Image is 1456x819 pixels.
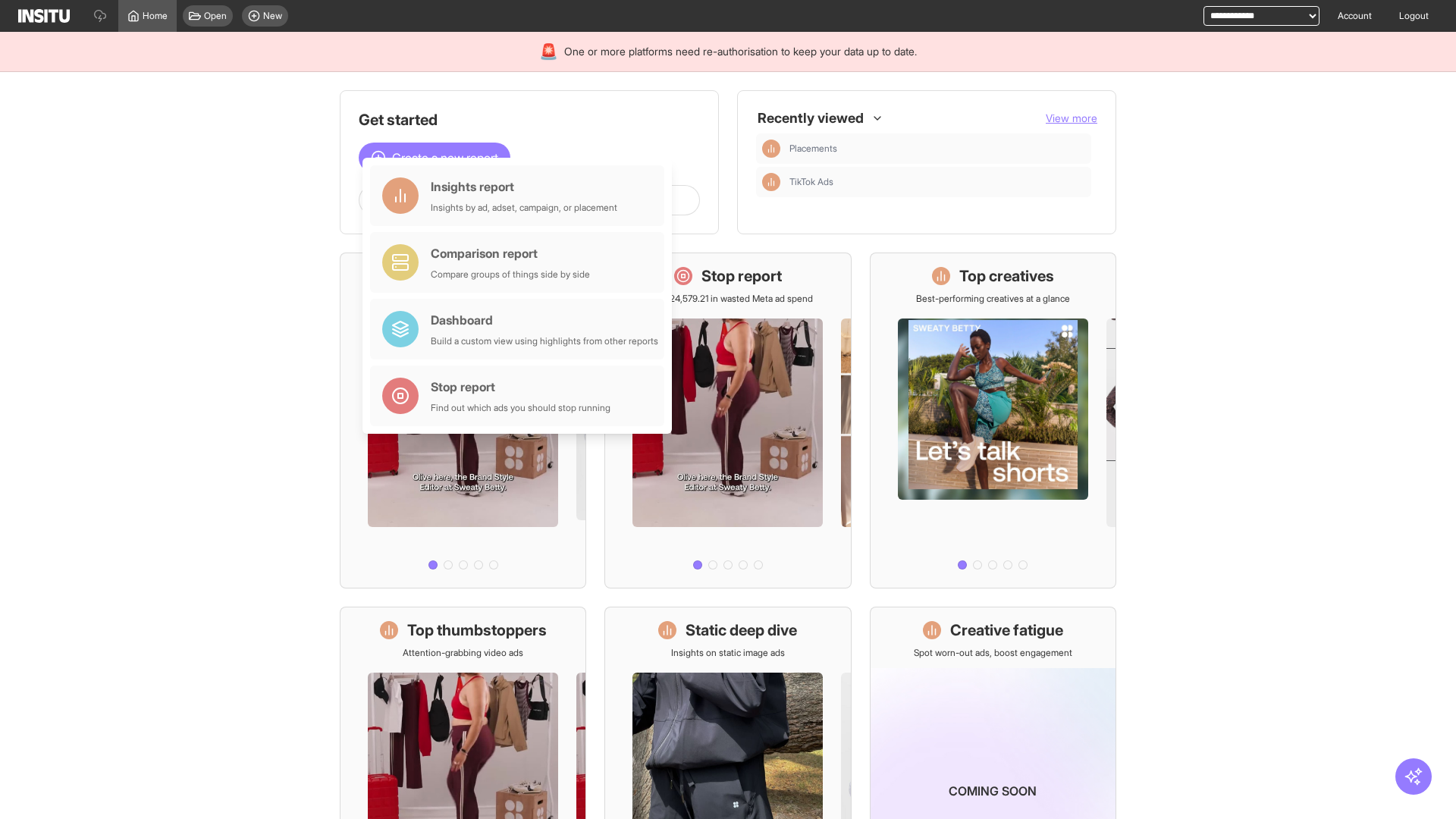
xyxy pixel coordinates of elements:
div: Comparison report [431,244,590,262]
div: Insights [762,140,780,158]
img: Logo [18,9,70,23]
span: Create a new report [392,149,498,167]
span: TikTok Ads [789,176,833,188]
h1: Get started [359,109,700,130]
p: Insights on static image ads [671,647,785,659]
p: Best-performing creatives at a glance [916,293,1070,305]
div: Dashboard [431,311,658,329]
button: Create a new report [359,143,510,173]
h1: Stop report [701,265,782,287]
button: View more [1046,111,1097,126]
a: Top creativesBest-performing creatives at a glance [870,253,1116,588]
a: What's live nowSee all active ads instantly [340,253,586,588]
div: Compare groups of things side by side [431,268,590,281]
span: Home [143,10,168,22]
p: Attention-grabbing video ads [403,647,523,659]
span: Placements [789,143,837,155]
h1: Top thumbstoppers [407,620,547,641]
p: Save £24,579.21 in wasted Meta ad spend [642,293,813,305]
div: Build a custom view using highlights from other reports [431,335,658,347]
div: 🚨 [539,41,558,62]
span: New [263,10,282,22]
h1: Static deep dive [686,620,797,641]
span: TikTok Ads [789,176,1085,188]
div: Insights report [431,177,617,196]
div: Insights by ad, adset, campaign, or placement [431,202,617,214]
span: One or more platforms need re-authorisation to keep your data up to date. [564,44,917,59]
a: Stop reportSave £24,579.21 in wasted Meta ad spend [604,253,851,588]
div: Find out which ads you should stop running [431,402,610,414]
div: Stop report [431,378,610,396]
span: Open [204,10,227,22]
h1: Top creatives [959,265,1054,287]
span: Placements [789,143,1085,155]
div: Insights [762,173,780,191]
span: View more [1046,111,1097,124]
